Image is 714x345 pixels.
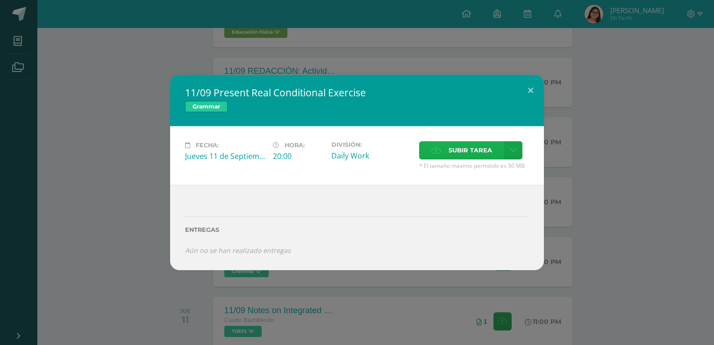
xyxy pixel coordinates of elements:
[331,141,412,148] label: División:
[285,142,305,149] span: Hora:
[185,226,529,233] label: Entregas
[449,142,492,159] span: Subir tarea
[273,151,324,161] div: 20:00
[331,151,412,161] div: Daily Work
[185,246,291,255] i: Aún no se han realizado entregas
[185,101,228,112] span: Grammar
[196,142,219,149] span: Fecha:
[185,86,529,99] h2: 11/09 Present Real Conditional Exercise
[419,162,529,170] span: * El tamaño máximo permitido es 50 MB
[517,75,544,107] button: Close (Esc)
[185,151,265,161] div: Jueves 11 de Septiembre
